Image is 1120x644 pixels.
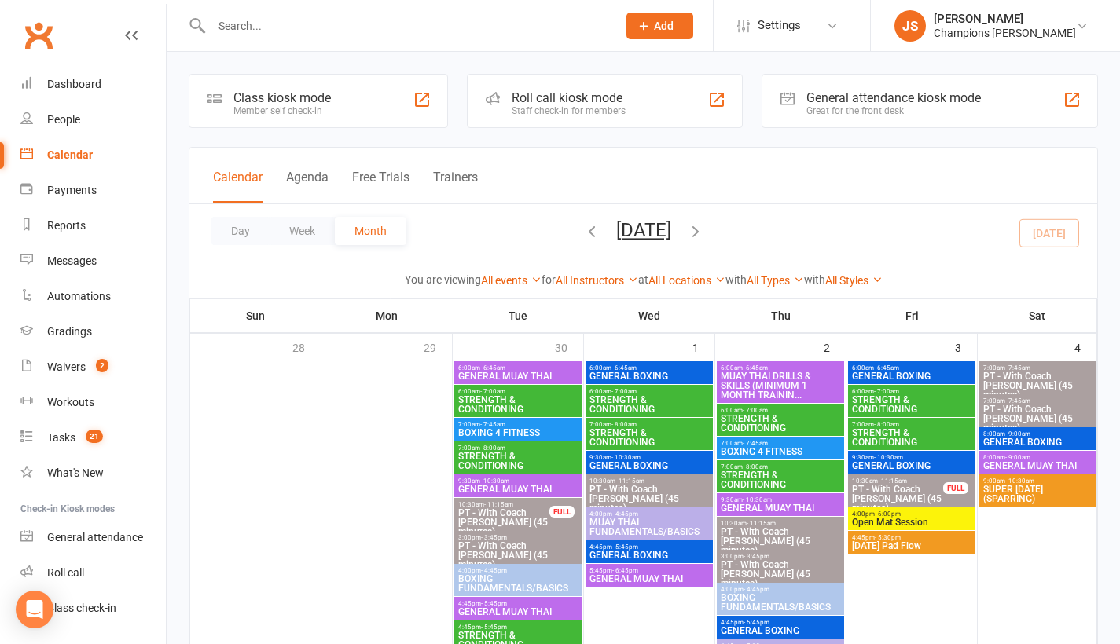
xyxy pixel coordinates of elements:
[457,574,578,593] span: BOXING FUNDAMENTALS/BASICS
[335,217,406,245] button: Month
[611,388,637,395] span: - 7:00am
[720,463,841,470] span: 7:00am
[824,334,846,360] div: 2
[19,16,58,55] a: Clubworx
[480,388,505,395] span: - 7:00am
[806,90,981,105] div: General attendance kiosk mode
[851,541,972,551] span: [DATE] Pad Flow
[982,404,1092,433] span: PT - With Coach [PERSON_NAME] (45 minutes)
[512,90,626,105] div: Roll call kiosk mode
[20,420,166,456] a: Tasks 21
[978,299,1097,332] th: Sat
[612,510,638,518] span: - 4:45pm
[20,385,166,420] a: Workouts
[20,208,166,243] a: Reports
[457,395,578,414] span: STRENGTH & CONDITIONING
[589,574,710,584] span: GENERAL MUAY THAI
[982,430,1092,437] span: 8:00am
[589,485,710,513] span: PT - With Coach [PERSON_NAME] (45 minutes)
[480,364,505,371] span: - 6:45am
[16,591,53,628] div: Open Intercom Messenger
[457,428,578,437] span: BOXING 4 FITNESS
[457,371,578,381] span: GENERAL MUAY THAI
[233,90,331,105] div: Class kiosk mode
[211,217,270,245] button: Day
[47,531,143,543] div: General attendance
[715,299,846,332] th: Thu
[47,566,84,579] div: Roll call
[611,454,641,461] span: - 10:30am
[874,421,899,428] span: - 8:00am
[616,219,671,241] button: [DATE]
[480,478,509,485] span: - 10:30am
[982,485,1092,503] span: SUPER [DATE] (SPARRING)
[875,510,901,518] span: - 6:00pm
[851,371,972,381] span: GENERAL BOXING
[982,364,1092,371] span: 7:00am
[720,503,841,513] span: GENERAL MUAY THAI
[648,274,725,287] a: All Locations
[934,12,1076,26] div: [PERSON_NAME]
[480,445,505,452] span: - 8:00am
[233,105,331,116] div: Member self check-in
[720,527,841,555] span: PT - With Coach [PERSON_NAME] (45 minutes)
[851,421,972,428] span: 7:00am
[720,496,841,503] span: 9:30am
[982,371,1092,400] span: PT - With Coach [PERSON_NAME] (45 minutes)
[556,274,638,287] a: All Instructors
[213,170,263,203] button: Calendar
[47,360,86,373] div: Waivers
[549,506,575,518] div: FULL
[720,447,841,456] span: BOXING 4 FITNESS
[405,273,481,286] strong: You are viewing
[47,325,92,338] div: Gradings
[457,388,578,395] span: 6:00am
[894,10,926,42] div: JS
[457,364,578,371] span: 6:00am
[457,501,550,508] span: 10:30am
[720,364,841,371] span: 6:00am
[747,520,776,527] span: - 11:15am
[874,364,899,371] span: - 6:45am
[207,15,606,37] input: Search...
[20,314,166,349] a: Gradings
[612,543,638,551] span: - 5:45pm
[654,20,674,32] span: Add
[589,388,710,395] span: 6:00am
[851,510,972,518] span: 4:00pm
[720,371,841,400] span: MUAY THAI DRILLS & SKILLS (MINIMUM 1 MONTH TRAININ...
[20,137,166,173] a: Calendar
[589,543,710,551] span: 4:45pm
[20,520,166,555] a: General attendance kiosk mode
[846,299,978,332] th: Fri
[851,485,944,513] span: PT - With Coach [PERSON_NAME] (45 minutes)
[481,624,507,631] span: - 5:45pm
[875,534,901,541] span: - 5:30pm
[47,396,94,408] div: Workouts
[589,364,710,371] span: 6:00am
[720,619,841,626] span: 4:45pm
[851,454,972,461] span: 9:30am
[720,440,841,447] span: 7:00am
[1005,397,1030,404] span: - 7:45am
[692,334,714,360] div: 1
[20,243,166,279] a: Messages
[720,553,841,560] span: 3:00pm
[481,274,542,287] a: All events
[851,478,944,485] span: 10:30am
[589,510,710,518] span: 4:00pm
[874,388,899,395] span: - 7:00am
[982,478,1092,485] span: 9:00am
[612,567,638,574] span: - 6:45pm
[744,619,769,626] span: - 5:45pm
[457,508,550,536] span: PT - With Coach [PERSON_NAME] (45 minutes)
[47,431,75,444] div: Tasks
[589,461,710,470] span: GENERAL BOXING
[424,334,452,360] div: 29
[851,395,972,414] span: STRENGTH & CONDITIONING
[720,414,841,433] span: STRENGTH & CONDITIONING
[720,470,841,489] span: STRENGTH & CONDITIONING
[457,600,578,607] span: 4:45pm
[725,273,747,286] strong: with
[47,254,97,267] div: Messages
